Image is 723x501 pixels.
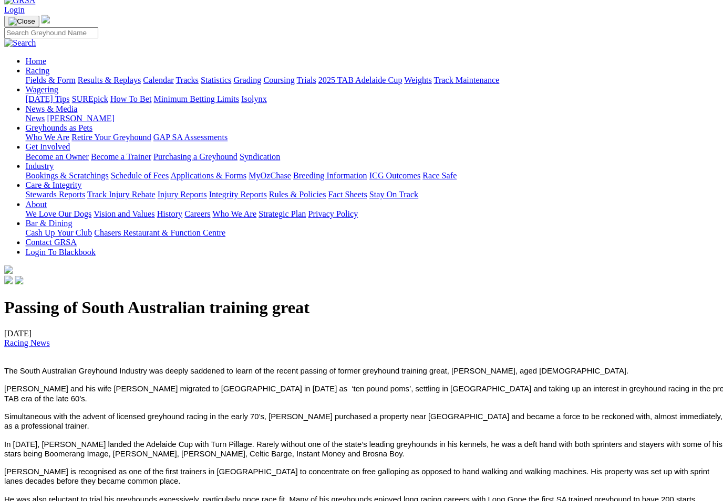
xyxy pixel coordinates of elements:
[206,188,264,197] a: Integrity Reports
[4,15,39,27] button: Toggle navigation
[25,150,719,159] div: Get Involved
[25,207,719,216] div: About
[25,235,76,244] a: Contact GRSA
[25,93,69,102] a: [DATE] Tips
[25,169,107,178] a: Bookings & Scratchings
[315,74,398,83] a: 2025 TAB Adelaide Cup
[210,207,254,216] a: Who We Are
[400,74,427,83] a: Weights
[25,74,719,84] div: Racing
[290,169,363,178] a: Breeding Information
[256,207,303,216] a: Strategic Plan
[231,74,259,83] a: Grading
[109,169,167,178] a: Schedule of Fees
[152,93,236,102] a: Minimum Betting Limits
[4,408,715,425] span: Simultaneous with the advent of licensed greyhound racing in the early 70’s, [PERSON_NAME] purcha...
[25,84,58,93] a: Wagering
[4,273,13,281] img: facebook.svg
[109,93,150,102] a: How To Bet
[141,74,172,83] a: Calendar
[261,74,292,83] a: Coursing
[71,93,107,102] a: SUREpick
[4,363,622,371] span: The South Australian Greyhound Industry was deeply saddened to learn of the recent passing of for...
[25,103,77,112] a: News & Media
[93,226,223,234] a: Chasers Restaurant & Function Centre
[4,294,719,314] h1: Passing of South Australian training great
[305,207,354,216] a: Privacy Policy
[25,244,95,253] a: Login To Blackbook
[25,65,49,74] a: Racing
[25,131,69,140] a: Who We Are
[239,93,264,102] a: Isolynx
[86,188,153,197] a: Track Injury Rebate
[237,150,277,159] a: Syndication
[25,131,719,141] div: Greyhounds as Pets
[293,74,313,83] a: Trials
[25,188,84,197] a: Stewards Reports
[25,112,44,121] a: News
[25,197,46,206] a: About
[152,131,225,140] a: GAP SA Assessments
[429,74,494,83] a: Track Maintenance
[71,131,150,140] a: Retire Your Greyhound
[25,74,75,83] a: Fields & Form
[156,188,204,197] a: Injury Reports
[266,188,323,197] a: Rules & Policies
[25,178,81,187] a: Care & Integrity
[77,74,139,83] a: Results & Replays
[4,335,49,344] a: Racing News
[25,150,88,159] a: Become an Owner
[4,435,715,453] span: In [DATE], [PERSON_NAME] landed the Adelaide Cup with Turn Pillage. Rarely without one of the sta...
[4,462,701,480] span: [PERSON_NAME] is recognised as one of the first trainers in [GEOGRAPHIC_DATA] to concentrate on f...
[25,207,90,216] a: We Love Our Dogs
[25,226,91,234] a: Cash Up Your Club
[169,169,244,178] a: Applications & Forms
[174,74,197,83] a: Tracks
[15,273,23,281] img: twitter.svg
[46,112,113,121] a: [PERSON_NAME]
[25,216,71,225] a: Bar & Dining
[25,56,46,65] a: Home
[182,207,208,216] a: Careers
[155,207,180,216] a: History
[25,226,719,235] div: Bar & Dining
[25,93,719,103] div: Wagering
[25,122,91,131] a: Greyhounds as Pets
[25,188,719,197] div: Care & Integrity
[25,141,69,150] a: Get Involved
[418,169,451,178] a: Race Safe
[325,188,363,197] a: Fact Sheets
[25,112,719,122] div: News & Media
[92,207,153,216] a: Vision and Values
[25,169,719,178] div: Industry
[4,262,13,271] img: logo-grsa-white.png
[152,150,235,159] a: Purchasing a Greyhound
[90,150,150,159] a: Become a Trainer
[4,489,690,498] span: He was also reluctant to trial his greyhounds excessively, particularly once race fit. Many of hi...
[365,169,416,178] a: ICG Outcomes
[41,15,49,23] img: logo-grsa-white.png
[4,380,719,398] span: [PERSON_NAME] and his wife [PERSON_NAME] migrated to [GEOGRAPHIC_DATA] in [DATE] as ‘ten pound po...
[8,17,35,25] img: Close
[246,169,288,178] a: MyOzChase
[199,74,229,83] a: Statistics
[365,188,414,197] a: Stay On Track
[25,159,53,168] a: Industry
[4,325,49,344] span: [DATE]
[4,5,24,14] a: Login
[4,27,97,38] input: Search
[4,38,36,47] img: Search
